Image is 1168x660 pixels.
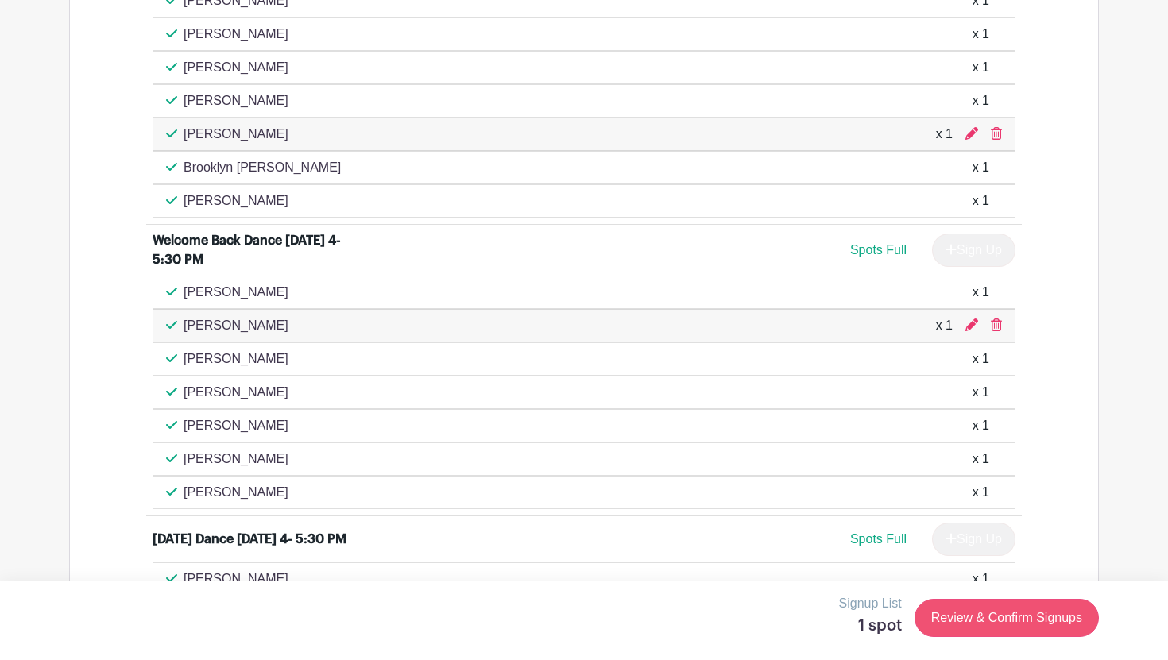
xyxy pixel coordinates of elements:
[839,616,902,635] h5: 1 spot
[184,58,288,77] p: [PERSON_NAME]
[184,158,341,177] p: Brooklyn [PERSON_NAME]
[153,231,350,269] div: Welcome Back Dance [DATE] 4- 5:30 PM
[936,125,953,144] div: x 1
[184,125,288,144] p: [PERSON_NAME]
[184,569,288,589] p: [PERSON_NAME]
[973,58,989,77] div: x 1
[973,416,989,435] div: x 1
[184,483,288,502] p: [PERSON_NAME]
[973,191,989,210] div: x 1
[973,383,989,402] div: x 1
[973,25,989,44] div: x 1
[973,158,989,177] div: x 1
[839,594,902,613] p: Signup List
[936,316,953,335] div: x 1
[184,349,288,369] p: [PERSON_NAME]
[184,191,288,210] p: [PERSON_NAME]
[973,283,989,302] div: x 1
[973,569,989,589] div: x 1
[973,483,989,502] div: x 1
[184,416,288,435] p: [PERSON_NAME]
[184,283,288,302] p: [PERSON_NAME]
[973,349,989,369] div: x 1
[153,530,346,549] div: [DATE] Dance [DATE] 4- 5:30 PM
[184,316,288,335] p: [PERSON_NAME]
[184,25,288,44] p: [PERSON_NAME]
[850,243,907,257] span: Spots Full
[184,383,288,402] p: [PERSON_NAME]
[973,91,989,110] div: x 1
[973,450,989,469] div: x 1
[184,91,288,110] p: [PERSON_NAME]
[915,599,1099,637] a: Review & Confirm Signups
[184,450,288,469] p: [PERSON_NAME]
[850,532,907,546] span: Spots Full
